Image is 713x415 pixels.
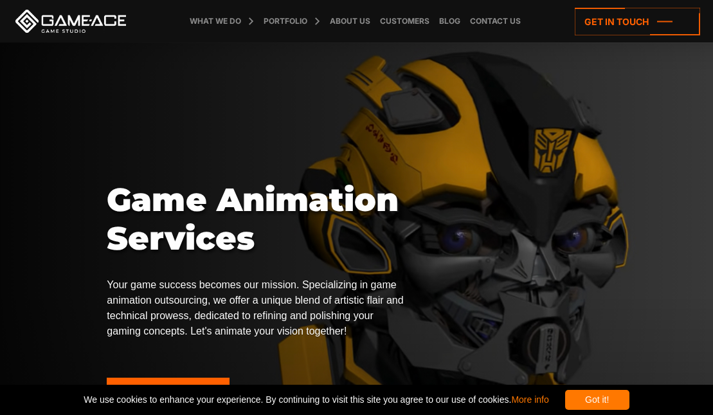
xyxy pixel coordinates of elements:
[107,181,406,258] h1: Game Animation Services
[107,378,230,405] a: Contact Us
[565,390,629,410] div: Got it!
[511,394,548,405] a: More info
[107,277,406,339] p: Your game success becomes our mission. Specializing in game animation outsourcing, we offer a uni...
[575,8,700,35] a: Get in touch
[84,390,548,410] span: We use cookies to enhance your experience. By continuing to visit this site you agree to our use ...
